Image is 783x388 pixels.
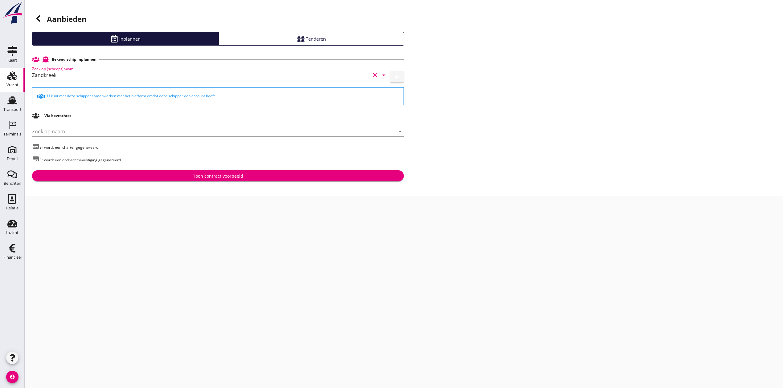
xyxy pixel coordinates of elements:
a: Tenderen [219,32,404,46]
img: logo-small.a267ee39.svg [1,2,23,24]
input: Zoek op (scheeps)naam [32,70,370,80]
h2: Bekend schip inplannen [52,57,96,62]
button: Toon contract voorbeeld [32,170,404,181]
div: U kunt met deze schipper samenwerken met het platform omdat deze schipper een account heeft. [37,93,399,100]
i: subtitles [32,155,39,163]
p: Er wordt een charter gegenereerd. [32,143,404,150]
div: Berichten [4,181,21,185]
div: Vracht [6,83,18,87]
div: Kaart [7,58,17,62]
div: Relatie [6,206,18,210]
div: Tenderen [221,35,401,42]
div: Financieel [3,255,22,259]
div: Inzicht [6,231,18,235]
div: Transport [3,107,22,111]
div: Toon contract voorbeeld [193,173,243,179]
i: clear [371,71,379,79]
i: subtitles [32,143,39,150]
h2: Via bevrachter [44,113,71,119]
i: account_circle [6,371,18,383]
h1: Aanbieden [32,12,404,27]
i: arrow_drop_down [396,128,404,135]
p: Er wordt een opdrachtbevestiging gegenereerd. [32,155,404,163]
a: Inplannen [32,32,219,46]
i: arrow_drop_down [380,71,387,79]
i: add [393,73,401,81]
input: Zoek op naam [32,127,387,136]
div: Depot [7,157,18,161]
div: Terminals [3,132,21,136]
div: Inplannen [35,35,216,42]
